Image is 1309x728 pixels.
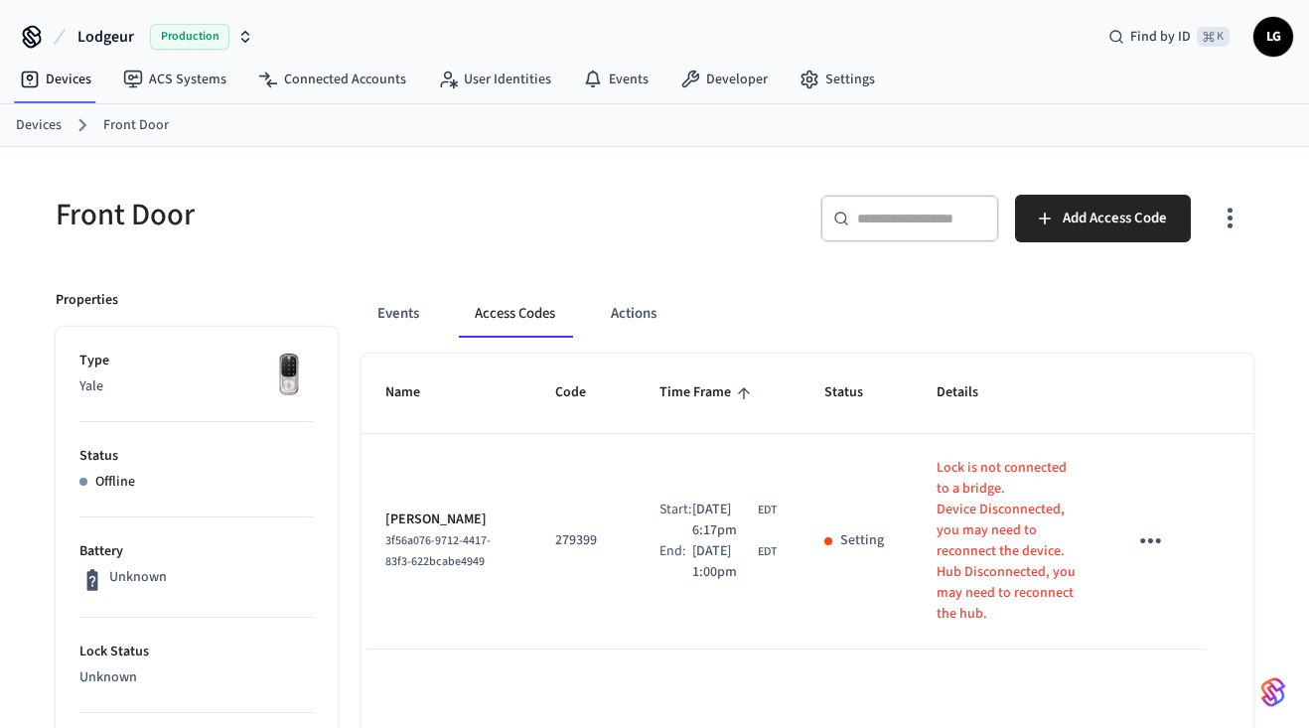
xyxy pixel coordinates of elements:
span: ⌘ K [1197,27,1230,47]
a: Front Door [103,115,169,136]
a: Connected Accounts [242,62,422,97]
p: Lock Status [79,642,314,662]
p: Properties [56,290,118,311]
p: Setting [840,530,884,551]
span: LG [1255,19,1291,55]
button: LG [1253,17,1293,57]
p: Type [79,351,314,371]
span: Status [824,377,889,408]
p: Unknown [109,567,167,588]
span: Find by ID [1130,27,1191,47]
img: SeamLogoGradient.69752ec5.svg [1261,676,1285,708]
span: Name [385,377,446,408]
p: Status [79,446,314,467]
p: Lock is not connected to a bridge. [937,458,1079,500]
button: Add Access Code [1015,195,1191,242]
span: Add Access Code [1063,206,1167,231]
a: Devices [16,115,62,136]
p: Device Disconnected, you may need to reconnect the device. [937,500,1079,562]
span: Details [937,377,1004,408]
div: Start: [659,500,692,541]
a: Developer [664,62,784,97]
p: 279399 [555,530,612,551]
a: Events [567,62,664,97]
button: Events [362,290,435,338]
button: Access Codes [459,290,571,338]
div: End: [659,541,692,583]
p: Yale [79,376,314,397]
p: Offline [95,472,135,493]
div: America/New_York [692,500,778,541]
span: EDT [758,543,777,561]
p: Hub Disconnected, you may need to reconnect the hub. [937,562,1079,625]
a: ACS Systems [107,62,242,97]
div: America/New_York [692,541,778,583]
table: sticky table [362,354,1254,649]
p: Battery [79,541,314,562]
span: EDT [758,502,777,519]
span: 3f56a076-9712-4417-83f3-622bcabe4949 [385,532,491,570]
a: Settings [784,62,891,97]
span: Code [555,377,612,408]
img: Yale Assure Touchscreen Wifi Smart Lock, Satin Nickel, Front [264,351,314,400]
h5: Front Door [56,195,643,235]
span: [DATE] 1:00pm [692,541,755,583]
span: Time Frame [659,377,757,408]
p: [PERSON_NAME] [385,510,508,530]
a: Devices [4,62,107,97]
p: Unknown [79,667,314,688]
span: Lodgeur [77,25,134,49]
span: [DATE] 6:17pm [692,500,755,541]
a: User Identities [422,62,567,97]
span: Production [150,24,229,50]
div: ant example [362,290,1254,338]
button: Actions [595,290,672,338]
div: Find by ID⌘ K [1092,19,1245,55]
